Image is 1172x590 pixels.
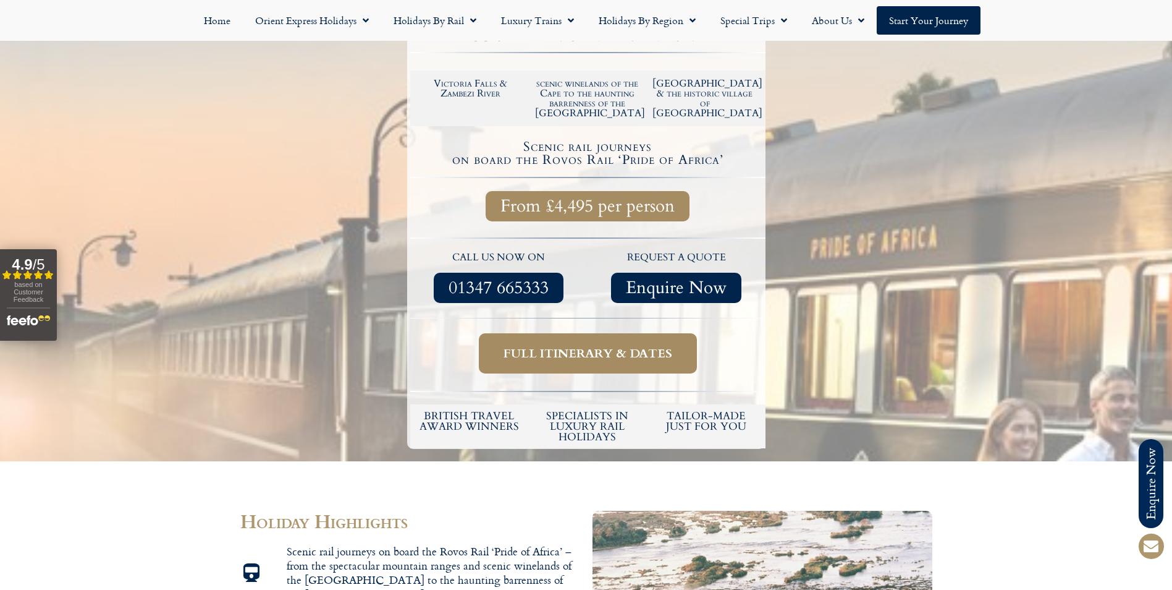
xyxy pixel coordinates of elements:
span: Holiday Highlights [240,507,408,534]
a: 01347 665333 [434,273,563,303]
h2: [GEOGRAPHIC_DATA] & the historic village of [GEOGRAPHIC_DATA] [652,79,757,118]
a: Home [192,6,243,35]
h5: tailor-made just for you [653,411,759,432]
span: 01347 665333 [449,280,549,296]
span: Full itinerary & dates [504,346,672,361]
a: Luxury Trains [489,6,586,35]
p: call us now on [416,250,582,266]
span: From £4,495 per person [500,199,675,214]
h2: Victoria Falls & Zambezi River [418,79,523,98]
h6: Specialists in luxury rail holidays [534,411,641,442]
a: Full itinerary & dates [479,333,697,374]
a: Enquire Now [611,273,741,303]
h5: British Travel Award winners [416,411,523,432]
a: Orient Express Holidays [243,6,381,35]
a: Start your Journey [877,6,980,35]
a: Special Trips [708,6,799,35]
a: Holidays by Region [586,6,708,35]
h4: Scenic rail journeys on board the Rovos Rail ‘Pride of Africa’ [412,140,764,166]
p: request a quote [594,250,759,266]
a: About Us [799,6,877,35]
a: From £4,495 per person [486,191,689,221]
span: Enquire Now [626,280,727,296]
nav: Menu [6,6,1166,35]
a: Holidays by Rail [381,6,489,35]
h2: scenic winelands of the Cape to the haunting barrenness of the [GEOGRAPHIC_DATA] [535,79,640,118]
